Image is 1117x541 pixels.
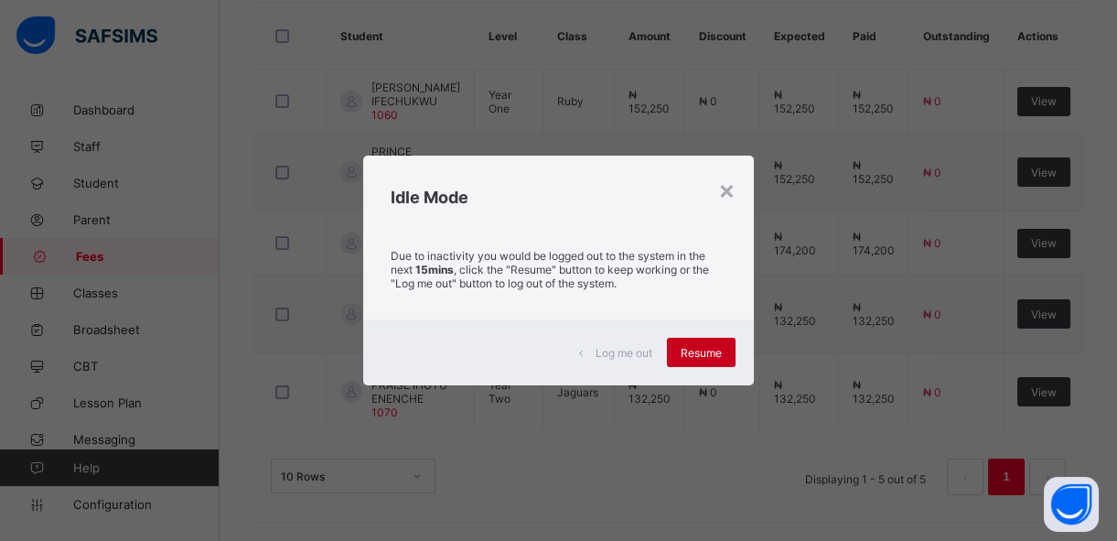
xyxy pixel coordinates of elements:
[596,346,652,360] span: Log me out
[681,346,722,360] span: Resume
[391,188,726,207] h2: Idle Mode
[1044,477,1099,532] button: Open asap
[391,249,726,290] p: Due to inactivity you would be logged out to the system in the next , click the "Resume" button t...
[718,174,736,205] div: ×
[415,263,454,276] strong: 15mins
